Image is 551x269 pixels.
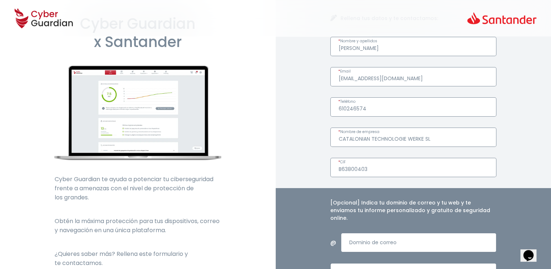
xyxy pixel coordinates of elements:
[330,238,336,247] span: @
[55,249,221,268] p: ¿Quieres saber más? Rellena este formulario y te contactamos.
[55,66,221,160] img: cyberguardian-home
[330,199,497,222] h4: [Opcional] Indica tu dominio de correo y tu web y te enviamos tu informe personalizado y gratuito...
[330,97,497,117] input: Introduce un número de teléfono válido.
[55,15,221,51] h1: Cyber Guardian x Santander
[341,233,496,252] input: Introduce un dominio de correo válido.
[520,240,544,262] iframe: chat widget
[55,175,221,202] p: Cyber Guardian te ayuda a potenciar tu ciberseguridad frente a amenazas con el nivel de protecció...
[55,217,221,235] p: Obtén la máxima protección para tus dispositivos, correo y navegación en una única plataforma.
